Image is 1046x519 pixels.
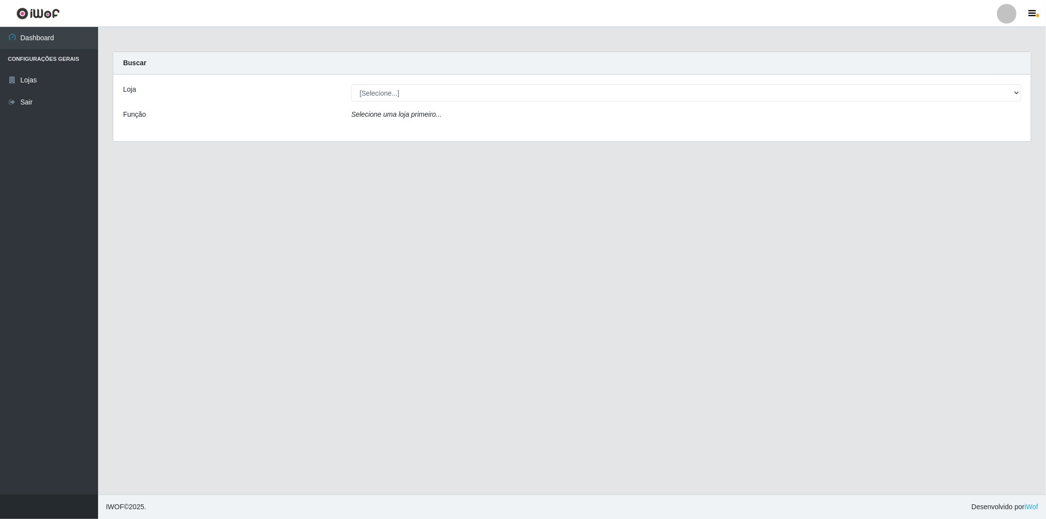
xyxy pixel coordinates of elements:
[351,110,441,118] i: Selecione uma loja primeiro...
[123,84,136,95] label: Loja
[106,502,146,512] span: © 2025 .
[1024,503,1038,511] a: iWof
[123,109,146,120] label: Função
[123,59,146,67] strong: Buscar
[971,502,1038,512] span: Desenvolvido por
[106,503,124,511] span: IWOF
[16,7,60,20] img: CoreUI Logo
